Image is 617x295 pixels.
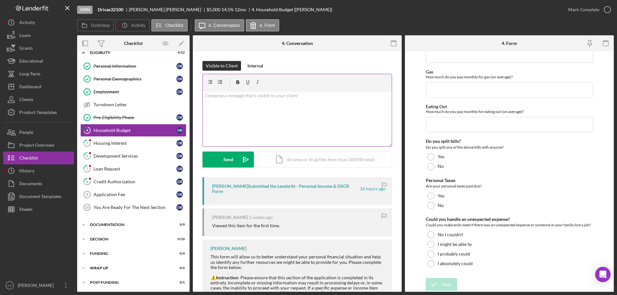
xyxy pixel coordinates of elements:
div: d R [176,166,183,172]
div: [PERSON_NAME] [PERSON_NAME] [129,7,207,12]
label: Gas [426,69,433,74]
div: Educational [19,55,43,69]
a: 7Loan RequestdR [80,162,186,175]
div: 0 / 1 [173,281,185,284]
strong: Instruction [216,275,238,280]
div: Save [442,278,451,291]
tspan: 9 [86,193,88,196]
a: Project Overview [3,139,74,152]
div: Personal Information [94,64,176,69]
div: Product Templates [19,106,57,120]
div: You Are Ready For The Next Section [94,205,176,210]
div: Wrap up [90,266,169,270]
div: Application Fee [94,192,176,197]
tspan: 10 [85,205,89,209]
div: 0 / 10 [173,237,185,241]
a: Turndown Letter [80,98,186,111]
div: Eligiblity [90,51,169,55]
div: 0 / 4 [173,252,185,256]
div: Sheets [19,203,32,217]
div: Household Budget [94,128,176,133]
div: Funding [90,252,169,256]
label: Yes [438,154,444,159]
label: 4. Conversation [209,23,240,28]
div: [PERSON_NAME] [212,215,248,220]
div: d R [176,127,183,134]
button: Sheets [3,203,74,216]
div: Post-Funding [90,281,169,284]
div: Do you split any of the above bills with anyone? [426,144,593,151]
time: 2025-09-24 00:12 [360,186,386,191]
label: No I couldn't [438,232,463,237]
div: 4. Form [502,41,517,46]
div: Are your personal taxes past due? [426,183,593,189]
div: d R [176,76,183,82]
a: 9Application FeedR [80,188,186,201]
button: Checklist [3,152,74,164]
div: 12 mo [235,7,246,12]
div: d R [176,204,183,211]
div: d R [176,153,183,159]
div: Internal [247,61,263,71]
div: d R [176,89,183,95]
div: Credit Authorization [94,179,176,184]
button: Mark Complete [562,3,614,16]
div: Could you make ends meet if there was an unexpected expense or someone in your family lost a job? [426,222,593,228]
button: Documents [3,177,74,190]
div: Mark Complete [568,3,599,16]
div: Send [223,152,233,168]
div: Dashboard [19,80,41,95]
label: I absolutely could [438,261,473,266]
div: Loans [19,29,31,43]
div: d R [176,140,183,146]
div: Loan Request [94,166,176,171]
div: Grants [19,42,33,56]
div: Document Templates [19,190,61,204]
button: Save [426,278,457,291]
a: 5Housing InterestdR [80,137,186,150]
button: Visible to Client [202,61,241,71]
div: 0 / 2 [173,266,185,270]
button: Activity [115,19,149,31]
div: History [19,164,34,179]
div: Clients [19,93,33,108]
button: 4. Form [246,19,279,31]
a: 10You Are Ready For The Next SectiondR [80,201,186,214]
label: Activity [131,23,145,28]
div: Long-Term [19,67,40,82]
button: Long-Term [3,67,74,80]
div: d R [176,114,183,121]
div: Open [77,6,93,14]
a: Personal DemographicsdR [80,73,186,85]
div: Activity [19,16,35,30]
button: Grants [3,42,74,55]
div: 14.5 % [221,7,234,12]
div: Project Overview [19,139,54,153]
label: Checklist [165,23,183,28]
div: d R [176,191,183,198]
a: People [3,126,74,139]
button: Overview [77,19,114,31]
label: Overview [91,23,110,28]
label: I probably could [438,251,470,256]
a: Personal InformationdR [80,60,186,73]
button: Educational [3,55,74,67]
button: Product Templates [3,106,74,119]
div: Checklist [124,41,143,46]
div: Viewed this item for the first time. [212,223,280,228]
button: 4. Conversation [195,19,244,31]
div: [PERSON_NAME] [16,279,58,293]
div: Housing Interest [94,141,176,146]
div: This form will allow us to better understand your personal financial situation and help us identi... [210,254,386,270]
div: Checklist [19,152,38,166]
button: Checklist [151,19,188,31]
a: 6Development ServicesdR [80,150,186,162]
button: Loans [3,29,74,42]
button: History [3,164,74,177]
a: 4Household BudgetdR [80,124,186,137]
